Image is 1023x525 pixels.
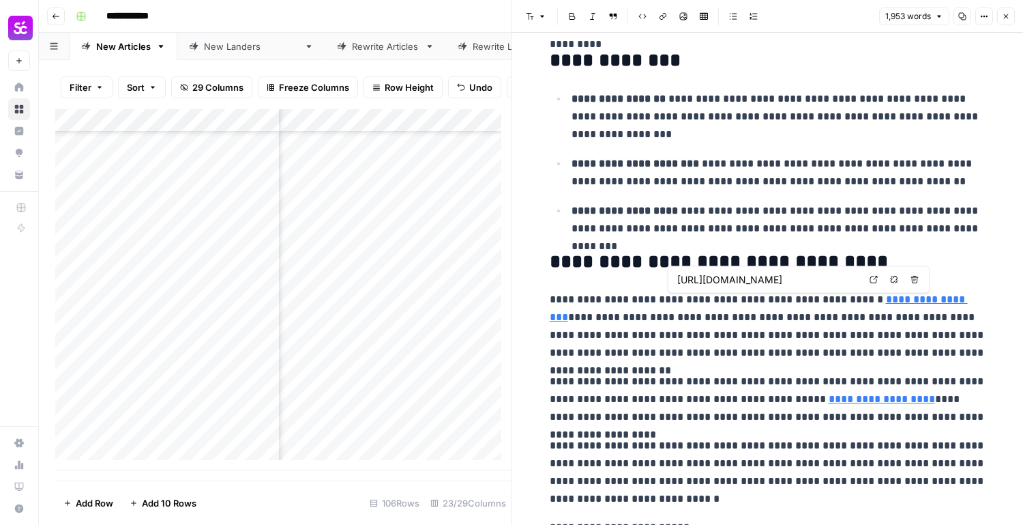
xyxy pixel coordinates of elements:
button: Add Row [55,492,121,514]
span: Filter [70,81,91,94]
span: Freeze Columns [279,81,349,94]
button: Row Height [364,76,443,98]
a: Opportunities [8,142,30,164]
button: 29 Columns [171,76,252,98]
a: Settings [8,432,30,454]
span: Undo [469,81,492,94]
span: 29 Columns [192,81,243,94]
a: Insights [8,120,30,142]
span: Sort [127,81,145,94]
a: Your Data [8,164,30,186]
div: New [PERSON_NAME] [204,40,299,53]
button: Sort [118,76,166,98]
div: 106 Rows [364,492,425,514]
a: Browse [8,98,30,120]
button: Help + Support [8,498,30,520]
button: Undo [448,76,501,98]
div: New Articles [96,40,151,53]
button: Add 10 Rows [121,492,205,514]
button: Workspace: Smartcat [8,11,30,45]
button: 1,953 words [879,8,949,25]
img: Smartcat Logo [8,16,33,40]
a: Rewrite [PERSON_NAME] [446,33,607,60]
a: Learning Hub [8,476,30,498]
a: Rewrite Articles [325,33,446,60]
div: Rewrite Articles [352,40,419,53]
span: Add Row [76,496,113,510]
div: 23/29 Columns [425,492,512,514]
a: New Articles [70,33,177,60]
span: 1,953 words [885,10,931,23]
span: Row Height [385,81,434,94]
button: Filter [61,76,113,98]
a: New [PERSON_NAME] [177,33,325,60]
a: Home [8,76,30,98]
a: Usage [8,454,30,476]
button: Freeze Columns [258,76,358,98]
div: Rewrite [PERSON_NAME] [473,40,580,53]
span: Add 10 Rows [142,496,196,510]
